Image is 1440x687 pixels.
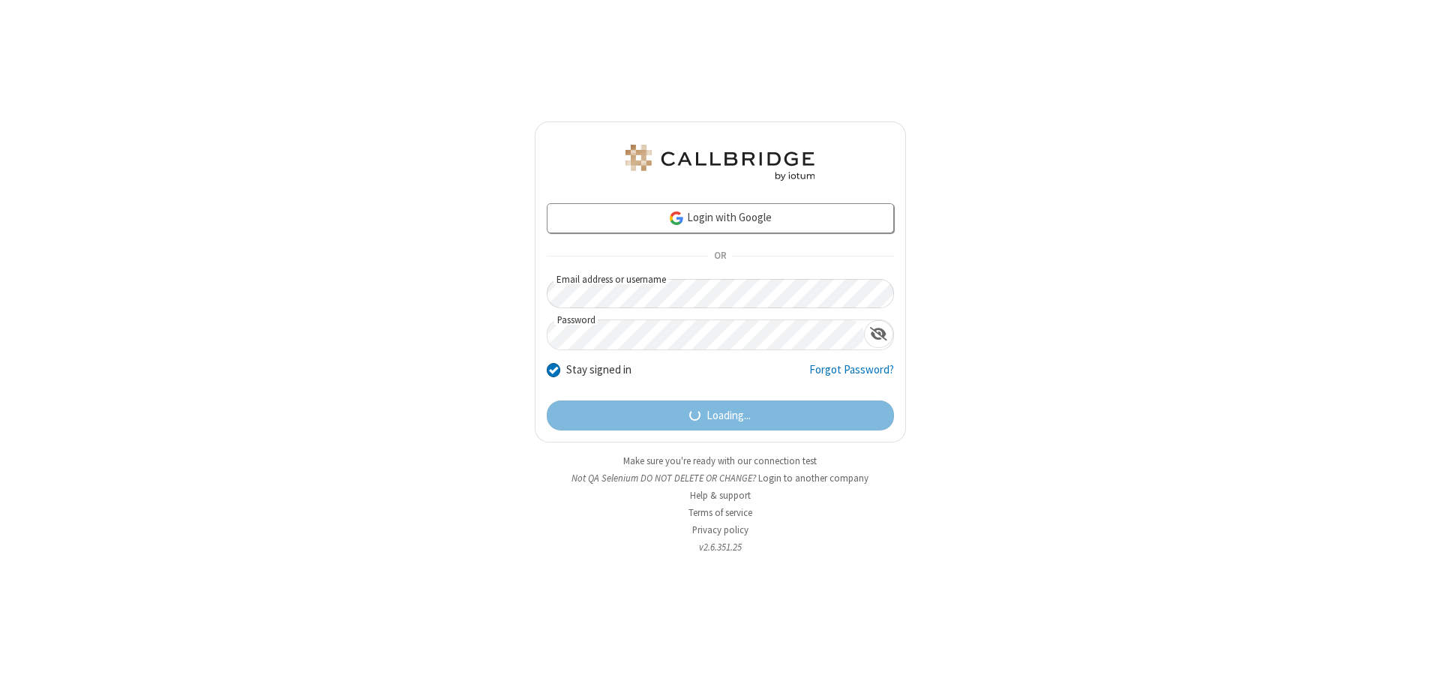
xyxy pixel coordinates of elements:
a: Terms of service [688,506,752,519]
button: Loading... [547,400,894,430]
div: Show password [864,320,893,348]
a: Login with Google [547,203,894,233]
span: OR [708,246,732,267]
img: google-icon.png [668,210,685,226]
label: Stay signed in [566,361,631,379]
img: QA Selenium DO NOT DELETE OR CHANGE [622,145,817,181]
a: Make sure you're ready with our connection test [623,454,817,467]
span: Loading... [706,407,751,424]
li: v2.6.351.25 [535,540,906,554]
a: Help & support [690,489,751,502]
li: Not QA Selenium DO NOT DELETE OR CHANGE? [535,471,906,485]
input: Password [547,320,864,349]
a: Forgot Password? [809,361,894,390]
a: Privacy policy [692,523,748,536]
input: Email address or username [547,279,894,308]
button: Login to another company [758,471,868,485]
